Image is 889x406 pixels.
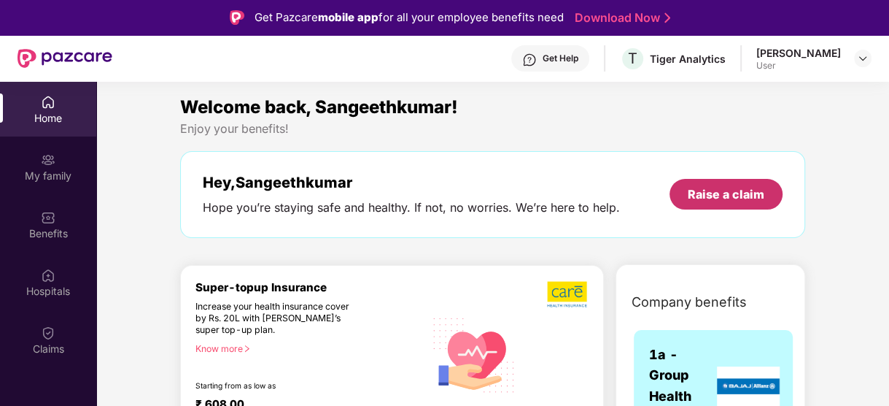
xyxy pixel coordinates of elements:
a: Download Now [575,10,666,26]
div: [PERSON_NAME] [756,46,841,60]
span: Welcome back, Sangeethkumar! [180,96,458,118]
img: svg+xml;base64,PHN2ZyBpZD0iSGVscC0zMngzMiIgeG1sbnM9Imh0dHA6Ly93d3cudzMub3JnLzIwMDAvc3ZnIiB3aWR0aD... [522,53,537,67]
div: Increase your health insurance cover by Rs. 20L with [PERSON_NAME]’s super top-up plan. [195,301,362,337]
img: New Pazcare Logo [18,49,112,68]
img: svg+xml;base64,PHN2ZyB3aWR0aD0iMjAiIGhlaWdodD0iMjAiIHZpZXdCb3g9IjAgMCAyMCAyMCIgZmlsbD0ibm9uZSIgeG... [41,153,55,167]
img: svg+xml;base64,PHN2ZyBpZD0iRHJvcGRvd24tMzJ4MzIiIHhtbG5zPSJodHRwOi8vd3d3LnczLm9yZy8yMDAwL3N2ZyIgd2... [857,53,869,64]
span: Company benefits [631,292,746,313]
div: Tiger Analytics [650,52,726,66]
img: svg+xml;base64,PHN2ZyBpZD0iQ2xhaW0iIHhtbG5zPSJodHRwOi8vd3d3LnczLm9yZy8yMDAwL3N2ZyIgd2lkdGg9IjIwIi... [41,326,55,340]
div: Enjoy your benefits! [180,121,805,137]
strong: mobile app [318,10,378,24]
div: Get Pazcare for all your employee benefits need [255,9,564,26]
div: Raise a claim [688,186,764,202]
div: Super-topup Insurance [195,280,425,294]
img: insurerLogo [717,367,780,406]
div: Hey, Sangeethkumar [203,174,620,191]
img: svg+xml;base64,PHN2ZyBpZD0iQmVuZWZpdHMiIHhtbG5zPSJodHRwOi8vd3d3LnczLm9yZy8yMDAwL3N2ZyIgd2lkdGg9Ij... [41,210,55,225]
img: svg+xml;base64,PHN2ZyBpZD0iSG9tZSIgeG1sbnM9Imh0dHA6Ly93d3cudzMub3JnLzIwMDAvc3ZnIiB3aWR0aD0iMjAiIG... [41,95,55,110]
img: svg+xml;base64,PHN2ZyB4bWxucz0iaHR0cDovL3d3dy53My5vcmcvMjAwMC9zdmciIHhtbG5zOnhsaW5rPSJodHRwOi8vd3... [425,304,524,405]
div: User [756,60,841,72]
div: Know more [195,343,416,353]
span: right [243,345,251,353]
div: Starting from as low as [195,381,363,391]
img: Logo [230,10,244,25]
span: T [628,50,637,67]
img: Stroke [664,10,670,26]
img: svg+xml;base64,PHN2ZyBpZD0iSG9zcGl0YWxzIiB4bWxucz0iaHR0cDovL3d3dy53My5vcmcvMjAwMC9zdmciIHdpZHRoPS... [41,268,55,283]
div: Hope you’re staying safe and healthy. If not, no worries. We’re here to help. [203,200,620,215]
img: b5dec4f62d2307b9de63beb79f102df3.png [547,280,589,308]
div: Get Help [543,53,578,64]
